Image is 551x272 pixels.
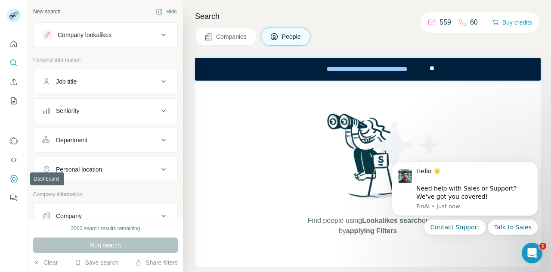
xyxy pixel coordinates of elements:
[150,5,183,18] button: Hide
[323,111,413,207] img: Surfe Illustration - Woman searching with binoculars
[71,225,140,232] div: 2000 search results remaining
[299,216,436,236] span: Find people using or by
[7,74,21,90] button: Enrich CSV
[492,16,532,28] button: Buy credits
[470,17,478,28] p: 60
[34,130,177,150] button: Department
[7,190,21,206] button: Feedback
[7,171,21,187] button: Dashboard
[56,136,87,144] div: Department
[58,31,111,39] div: Company lookalikes
[7,93,21,109] button: My lists
[362,217,422,224] span: Lookalikes search
[379,152,551,268] iframe: Intercom notifications message
[440,17,451,28] p: 559
[368,115,446,193] img: Surfe Illustration - Stars
[539,243,546,250] span: 1
[33,191,178,198] p: Company information
[7,55,21,71] button: Search
[34,71,177,92] button: Job title
[216,32,248,41] span: Companies
[282,32,302,41] span: People
[56,77,77,86] div: Job title
[7,133,21,149] button: Use Surfe on LinkedIn
[135,258,178,267] button: Share filters
[33,56,178,64] p: Personal information
[522,243,542,263] iframe: Intercom live chat
[7,152,21,168] button: Use Surfe API
[74,258,118,267] button: Save search
[34,25,177,45] button: Company lookalikes
[7,36,21,52] button: Quick start
[56,106,79,115] div: Seniority
[34,100,177,121] button: Seniority
[34,159,177,180] button: Personal location
[33,8,60,16] div: New search
[34,206,177,226] button: Company
[56,212,82,220] div: Company
[33,258,58,267] button: Clear
[56,165,102,174] div: Personal location
[195,58,541,81] iframe: Banner
[195,10,541,22] h4: Search
[346,227,397,234] span: applying Filters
